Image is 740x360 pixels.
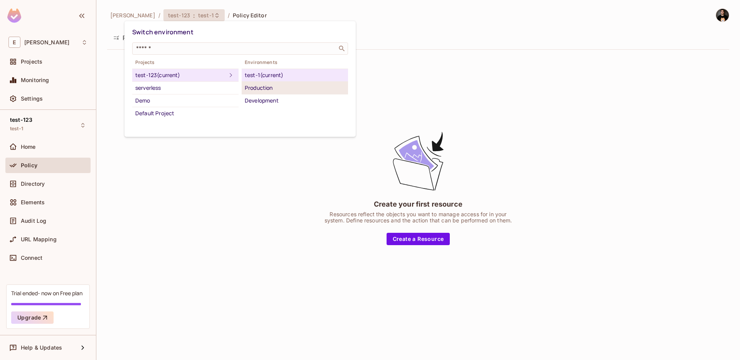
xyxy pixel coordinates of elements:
div: test-123 (current) [135,71,226,80]
div: Production [245,83,345,93]
span: Environments [242,59,348,66]
span: Projects [132,59,239,66]
div: serverless [135,83,235,93]
div: test-1 (current) [245,71,345,80]
div: Demo [135,96,235,105]
span: Switch environment [132,28,193,36]
div: Default Project [135,109,235,118]
div: Development [245,96,345,105]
